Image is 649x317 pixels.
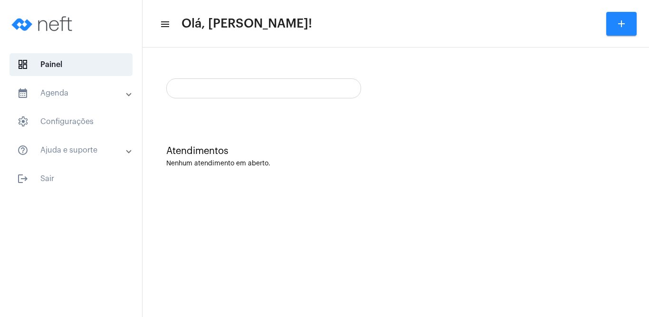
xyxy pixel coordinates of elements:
[616,18,627,29] mat-icon: add
[10,53,133,76] span: Painel
[6,139,142,162] mat-expansion-panel-header: sidenav iconAjuda e suporte
[17,59,29,70] span: sidenav icon
[166,160,625,167] div: Nenhum atendimento em aberto.
[17,116,29,127] span: sidenav icon
[17,173,29,184] mat-icon: sidenav icon
[17,87,29,99] mat-icon: sidenav icon
[160,19,169,30] mat-icon: sidenav icon
[166,146,625,156] div: Atendimentos
[8,5,79,43] img: logo-neft-novo-2.png
[17,144,29,156] mat-icon: sidenav icon
[6,82,142,105] mat-expansion-panel-header: sidenav iconAgenda
[181,16,312,31] span: Olá, [PERSON_NAME]!
[10,110,133,133] span: Configurações
[17,87,127,99] mat-panel-title: Agenda
[10,167,133,190] span: Sair
[17,144,127,156] mat-panel-title: Ajuda e suporte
